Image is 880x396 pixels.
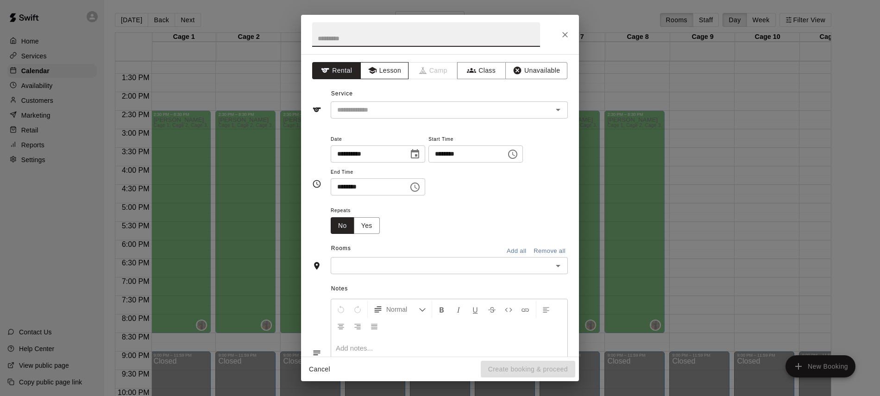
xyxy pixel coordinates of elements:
button: Insert Link [517,301,533,318]
button: Formatting Options [370,301,430,318]
button: Choose date, selected date is Sep 11, 2025 [406,145,424,163]
button: Insert Code [501,301,516,318]
span: Date [331,133,425,146]
svg: Notes [312,348,321,358]
span: Normal [386,305,419,314]
span: End Time [331,166,425,179]
button: Undo [333,301,349,318]
button: Right Align [350,318,365,334]
button: Open [552,259,565,272]
button: Center Align [333,318,349,334]
button: Open [552,103,565,116]
button: Left Align [538,301,554,318]
svg: Rooms [312,261,321,270]
button: Choose time, selected time is 4:00 PM [503,145,522,163]
button: Close [557,26,573,43]
button: Class [457,62,506,79]
button: Rental [312,62,361,79]
div: outlined button group [331,217,380,234]
button: Format Underline [467,301,483,318]
span: Camps can only be created in the Services page [409,62,458,79]
button: Add all [502,244,531,258]
span: Notes [331,282,568,296]
button: Format Strikethrough [484,301,500,318]
button: No [331,217,354,234]
button: Unavailable [505,62,567,79]
svg: Timing [312,179,321,189]
button: Choose time, selected time is 4:30 PM [406,178,424,196]
button: Cancel [305,361,334,378]
button: Yes [354,217,380,234]
button: Format Bold [434,301,450,318]
button: Justify Align [366,318,382,334]
button: Remove all [531,244,568,258]
span: Repeats [331,205,387,217]
button: Redo [350,301,365,318]
button: Lesson [360,62,409,79]
svg: Service [312,105,321,114]
span: Rooms [331,245,351,251]
span: Start Time [428,133,523,146]
button: Format Italics [451,301,466,318]
span: Service [331,90,353,97]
